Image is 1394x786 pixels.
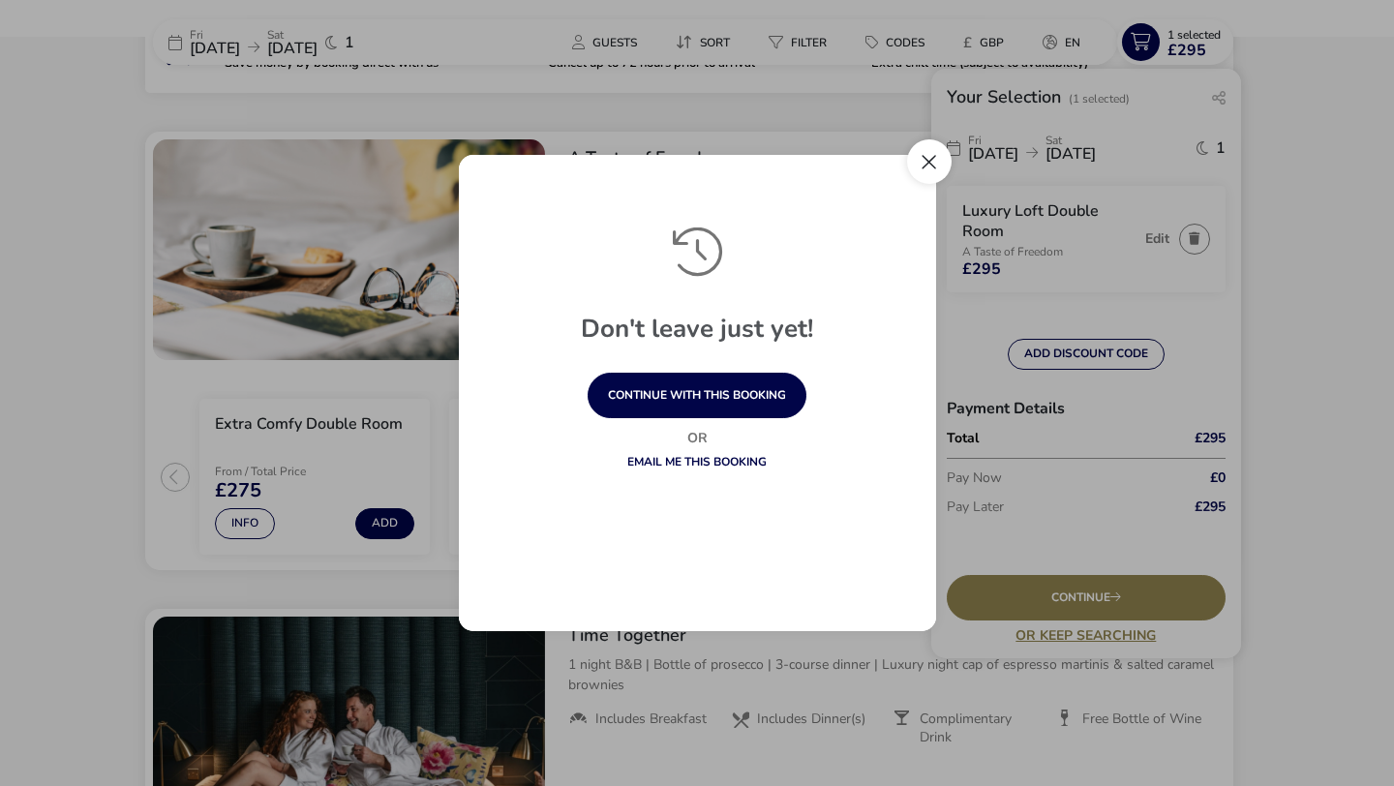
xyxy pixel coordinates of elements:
[588,373,806,418] button: continue with this booking
[542,428,852,448] p: Or
[627,454,767,469] a: Email me this booking
[459,155,936,631] div: exitPrevention
[487,317,908,373] h1: Don't leave just yet!
[907,139,952,184] button: Close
